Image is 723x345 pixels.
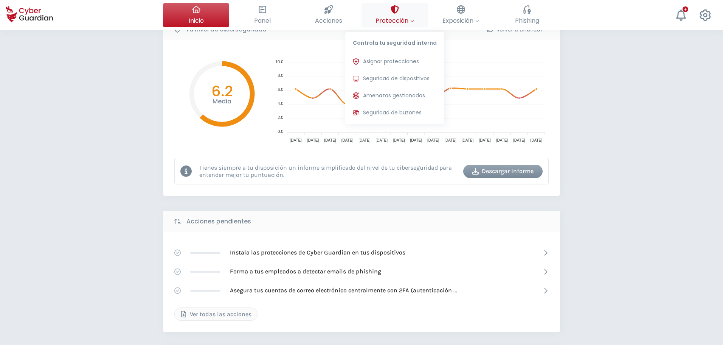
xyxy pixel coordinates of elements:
[479,138,491,142] tspan: [DATE]
[361,3,428,27] button: ProtecciónControla tu seguridad internaAsignar proteccionesSeguridad de dispositivosAmenazas gest...
[376,138,388,142] tspan: [DATE]
[290,138,302,142] tspan: [DATE]
[363,109,422,117] span: Seguridad de buzones
[683,6,688,12] div: +
[375,16,414,25] span: Protección
[444,138,456,142] tspan: [DATE]
[463,165,543,178] button: Descargar informe
[345,54,444,69] button: Asignar protecciones
[278,73,283,78] tspan: 8.0
[229,3,295,27] button: Panel
[410,138,422,142] tspan: [DATE]
[186,217,251,226] b: Acciones pendientes
[199,164,458,178] p: Tienes siempre a tu disposición un informe simplificado del nivel de tu ciberseguridad para enten...
[254,16,271,25] span: Panel
[189,16,204,25] span: Inicio
[496,138,508,142] tspan: [DATE]
[341,138,354,142] tspan: [DATE]
[363,75,430,83] span: Seguridad de dispositivos
[345,71,444,86] button: Seguridad de dispositivos
[278,101,283,106] tspan: 4.0
[363,58,419,66] span: Asignar protecciones
[442,16,479,25] span: Exposición
[230,248,405,257] p: Instala las protecciones de Cyber Guardian en tus dispositivos
[358,138,371,142] tspan: [DATE]
[462,138,474,142] tspan: [DATE]
[180,310,251,319] div: Ver todas las acciones
[307,138,319,142] tspan: [DATE]
[230,267,381,276] p: Forma a tus empleados a detectar emails de phishing
[427,138,439,142] tspan: [DATE]
[393,138,405,142] tspan: [DATE]
[531,138,543,142] tspan: [DATE]
[174,308,258,321] button: Ver todas las acciones
[363,92,425,100] span: Amenazas gestionadas
[278,129,283,134] tspan: 0.0
[513,138,525,142] tspan: [DATE]
[163,3,229,27] button: Inicio
[315,16,342,25] span: Acciones
[324,138,336,142] tspan: [DATE]
[494,3,560,27] button: Phishing
[278,87,283,92] tspan: 6.0
[275,59,283,64] tspan: 10.0
[469,167,537,176] div: Descargar informe
[345,105,444,120] button: Seguridad de buzones
[515,16,539,25] span: Phishing
[428,3,494,27] button: Exposición
[295,3,361,27] button: Acciones
[230,286,457,295] p: Asegura tus cuentas de correo electrónico centralmente con 2FA (autenticación [PERSON_NAME] factor)
[345,88,444,103] button: Amenazas gestionadas
[345,32,444,50] p: Controla tu seguridad interna
[278,115,283,120] tspan: 2.0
